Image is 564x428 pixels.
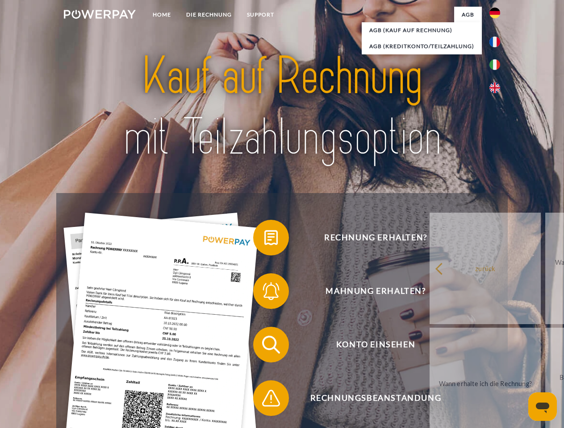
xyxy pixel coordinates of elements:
a: DIE RECHNUNG [179,7,239,23]
span: Konto einsehen [266,327,485,362]
img: fr [489,37,500,47]
img: title-powerpay_de.svg [85,43,479,171]
img: it [489,59,500,70]
a: AGB (Kreditkonto/Teilzahlung) [362,38,482,54]
button: Rechnungsbeanstandung [253,380,485,416]
a: SUPPORT [239,7,282,23]
img: logo-powerpay-white.svg [64,10,136,19]
span: Rechnungsbeanstandung [266,380,485,416]
img: en [489,82,500,93]
div: Wann erhalte ich die Rechnung? [435,377,535,389]
button: Mahnung erhalten? [253,273,485,309]
button: Rechnung erhalten? [253,220,485,255]
div: zurück [435,262,535,274]
button: Konto einsehen [253,327,485,362]
a: AGB (Kauf auf Rechnung) [362,22,482,38]
img: de [489,8,500,18]
span: Rechnung erhalten? [266,220,485,255]
iframe: Schaltfläche zum Öffnen des Messaging-Fensters [528,392,557,421]
a: agb [454,7,482,23]
img: qb_search.svg [260,333,282,356]
img: qb_bill.svg [260,226,282,249]
img: qb_warning.svg [260,387,282,409]
img: qb_bell.svg [260,280,282,302]
span: Mahnung erhalten? [266,273,485,309]
a: Home [145,7,179,23]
